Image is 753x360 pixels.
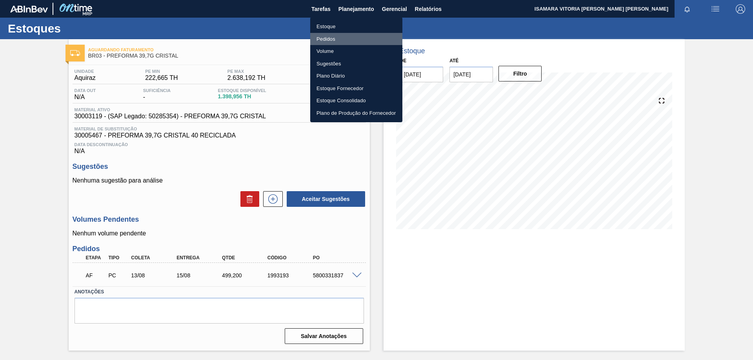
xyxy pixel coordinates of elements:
[310,58,402,70] a: Sugestões
[310,20,402,33] a: Estoque
[310,70,402,82] a: Plano Diário
[310,45,402,58] a: Volume
[310,107,402,119] a: Plano de Produção do Fornecedor
[310,33,402,45] a: Pedidos
[310,82,402,95] a: Estoque Fornecedor
[310,94,402,107] a: Estoque Consolidado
